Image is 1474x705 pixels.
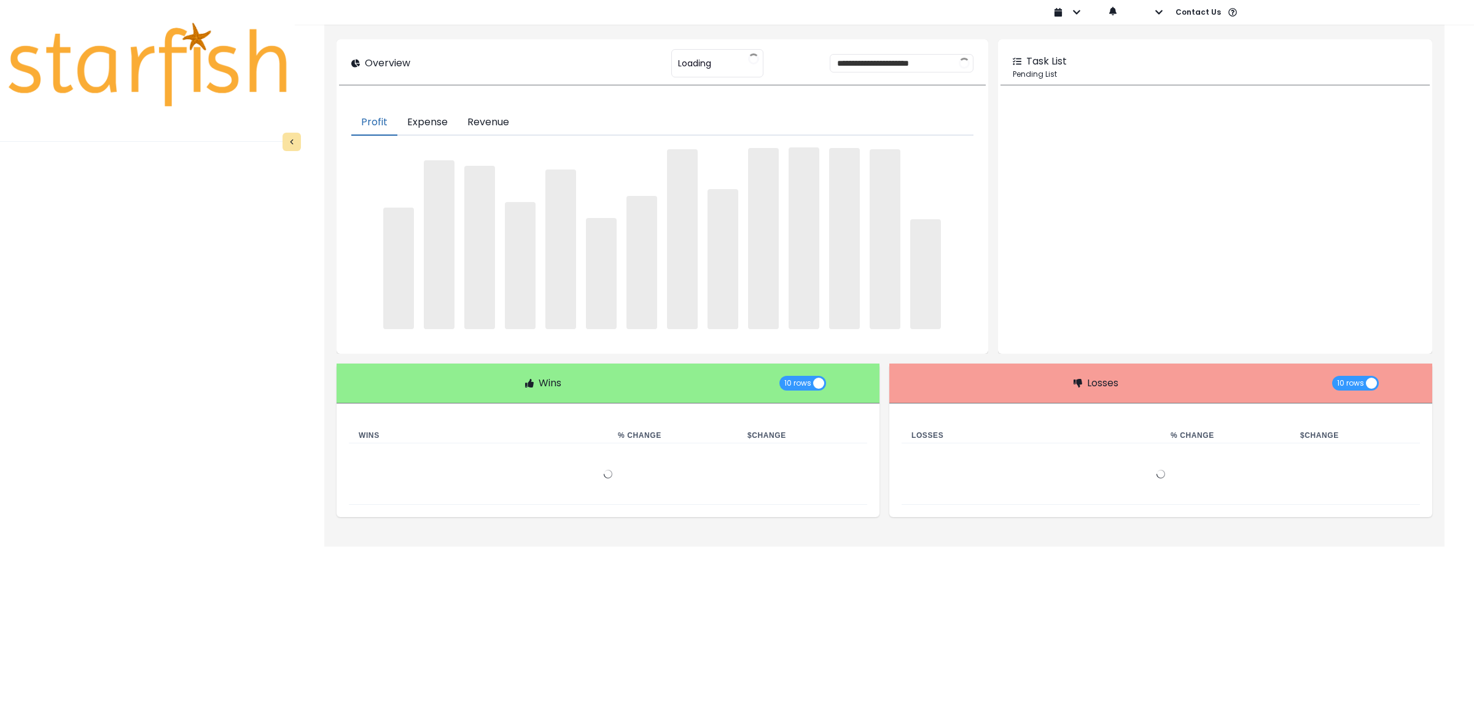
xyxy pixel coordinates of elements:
span: ‌ [667,149,698,329]
button: Profit [351,110,397,136]
span: ‌ [586,218,617,329]
p: Task List [1026,54,1067,69]
th: Losses [902,428,1161,443]
th: $ Change [1290,428,1420,443]
span: ‌ [383,208,414,329]
p: Losses [1087,376,1118,391]
span: ‌ [545,169,576,329]
span: ‌ [910,219,941,329]
p: Wins [539,376,561,391]
th: % Change [1161,428,1290,443]
span: 10 rows [1337,376,1364,391]
span: ‌ [829,148,860,329]
p: Overview [365,56,410,71]
button: Expense [397,110,458,136]
span: 10 rows [784,376,811,391]
span: ‌ [748,148,779,329]
span: Loading [678,50,711,76]
span: ‌ [870,149,900,329]
th: $ Change [738,428,867,443]
th: % Change [608,428,738,443]
span: ‌ [626,196,657,329]
span: ‌ [424,160,454,329]
th: Wins [349,428,608,443]
span: ‌ [505,202,536,329]
span: ‌ [708,189,738,329]
span: ‌ [464,166,495,329]
span: ‌ [789,147,819,329]
button: Revenue [458,110,519,136]
p: Pending List [1013,69,1417,80]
